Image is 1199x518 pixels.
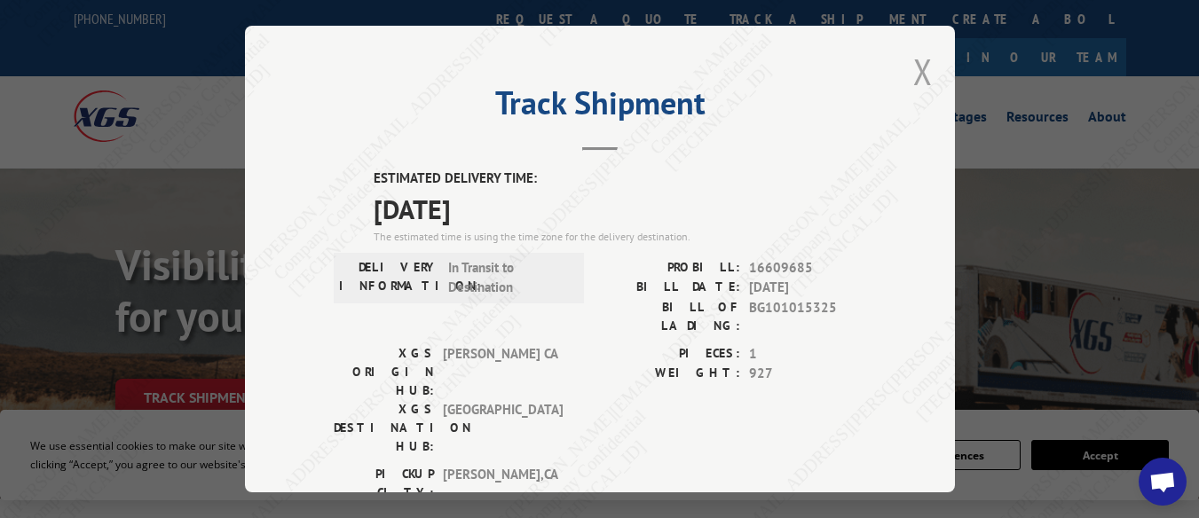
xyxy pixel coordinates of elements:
button: Close modal [913,48,933,95]
span: [DATE] [374,189,866,229]
label: BILL DATE: [600,278,740,298]
span: BG101015325 [749,298,866,335]
label: ESTIMATED DELIVERY TIME: [374,169,866,189]
label: XGS ORIGIN HUB: [334,344,434,400]
label: BILL OF LADING: [600,298,740,335]
div: The estimated time is using the time zone for the delivery destination. [374,229,866,245]
span: [PERSON_NAME] CA [443,344,563,400]
label: WEIGHT: [600,364,740,384]
span: In Transit to Destination [448,258,568,298]
span: [GEOGRAPHIC_DATA] [443,400,563,456]
label: PICKUP CITY: [334,465,434,502]
span: 16609685 [749,258,866,279]
div: Open chat [1139,458,1187,506]
span: [PERSON_NAME] , CA [443,465,563,502]
label: PROBILL: [600,258,740,279]
span: [DATE] [749,278,866,298]
label: XGS DESTINATION HUB: [334,400,434,456]
h2: Track Shipment [334,90,866,124]
label: DELIVERY INFORMATION: [339,258,439,298]
label: PIECES: [600,344,740,365]
span: 927 [749,364,866,384]
span: 1 [749,344,866,365]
